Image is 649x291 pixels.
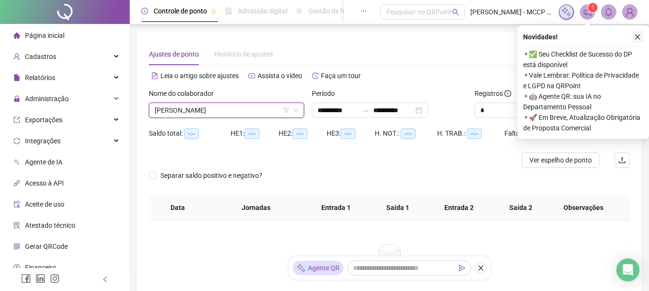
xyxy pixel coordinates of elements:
span: home [13,32,20,39]
span: [PERSON_NAME] - MCCP COMERCIO DE ALIMENTOS LTDA [470,7,553,17]
span: Ver espelho de ponto [529,155,592,165]
span: file-text [151,72,158,79]
span: Exportações [25,116,62,124]
th: Data [149,195,206,221]
th: Entrada 2 [429,195,490,221]
div: H. TRAB.: [437,128,504,139]
span: file [13,74,20,81]
span: --:-- [293,128,307,139]
span: user-add [13,53,20,60]
div: Agente QR [293,261,343,275]
span: Gestão de férias [308,7,357,15]
div: HE 1: [231,128,279,139]
span: upload [618,156,626,164]
span: --:-- [401,128,416,139]
th: Entrada 1 [306,195,367,221]
span: export [13,116,20,123]
span: 1 [591,4,595,11]
span: Página inicial [25,32,64,39]
label: Período [312,88,341,99]
sup: 1 [588,3,598,12]
span: qrcode [13,243,20,250]
span: swap-right [362,106,369,114]
span: Financeiro [25,264,56,271]
span: Faltas: [504,129,526,137]
span: linkedin [36,274,45,283]
div: HE 2: [279,128,327,139]
span: close [634,34,641,40]
span: ⚬ 🚀 Em Breve, Atualização Obrigatória de Proposta Comercial [523,112,643,133]
div: HE 3: [327,128,375,139]
th: Jornadas [206,195,305,221]
span: close [478,265,484,271]
span: Separar saldo positivo e negativo? [157,170,266,181]
button: Ver espelho de ponto [522,152,600,168]
div: Open Intercom Messenger [616,258,639,281]
th: Observações [544,195,623,221]
span: history [312,72,318,79]
span: Gerar QRCode [25,243,68,250]
span: Integrações [25,137,61,145]
span: notification [583,8,592,16]
span: filter [283,107,289,113]
div: Não há dados [160,267,618,278]
span: ellipsis [360,8,367,14]
span: ⚬ Vale Lembrar: Política de Privacidade e LGPD na QRPoint [523,70,643,91]
span: send [459,265,465,271]
span: sun [296,8,303,14]
span: Controle de ponto [154,7,207,15]
img: sparkle-icon.fc2bf0ac1784a2077858766a79e2daf3.svg [296,263,306,273]
span: Registros [475,88,511,99]
span: INGRID SECUNDO DE ANDRADE [155,103,298,117]
span: pushpin [211,9,217,14]
span: youtube [248,72,255,79]
span: dollar [13,264,20,271]
span: audit [13,201,20,208]
span: down [293,107,299,113]
span: ⚬ 🤖 Agente QR: sua IA no Departamento Pessoal [523,91,643,112]
span: api [13,180,20,186]
span: Assista o vídeo [257,72,302,80]
img: 89793 [623,5,637,19]
th: Saída 2 [490,195,551,221]
span: --:-- [184,128,199,139]
span: ⚬ ✅ Seu Checklist de Sucesso do DP está disponível [523,49,643,70]
div: Saldo total: [149,128,231,139]
span: facebook [21,274,31,283]
span: lock [13,95,20,102]
span: --:-- [245,128,259,139]
span: Faça um tour [321,72,361,80]
img: sparkle-icon.fc2bf0ac1784a2077858766a79e2daf3.svg [561,7,572,17]
span: instagram [50,274,60,283]
span: Acesso à API [25,179,64,187]
span: clock-circle [141,8,148,14]
label: Nome do colaborador [149,88,220,99]
span: --:-- [467,128,482,139]
span: to [362,106,369,114]
span: Cadastros [25,53,56,60]
span: Leia o artigo sobre ajustes [160,72,239,80]
th: Saída 1 [367,195,429,221]
span: Relatórios [25,74,55,81]
span: Atestado técnico [25,221,75,229]
span: sync [13,138,20,144]
span: Agente de IA [25,158,62,166]
span: left [102,276,109,283]
span: Novidades ! [523,32,558,42]
span: --:-- [341,128,355,139]
span: Aceite de uso [25,200,64,208]
span: Histórico de ajustes [214,50,273,58]
div: H. NOT.: [375,128,437,139]
span: bell [604,8,613,16]
span: Admissão digital [238,7,287,15]
span: Observações [552,202,615,213]
span: search [452,9,459,16]
span: file-done [225,8,232,14]
span: Administração [25,95,69,103]
span: solution [13,222,20,229]
span: info-circle [504,90,511,97]
span: Ajustes de ponto [149,50,199,58]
